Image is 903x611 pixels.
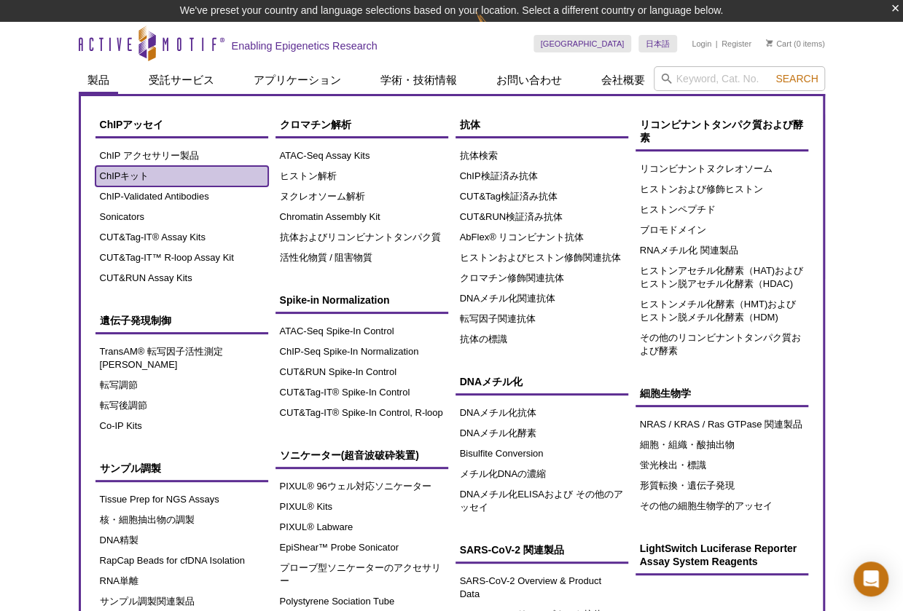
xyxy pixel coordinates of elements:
[95,571,268,591] a: RNA単離
[533,35,632,52] a: [GEOGRAPHIC_DATA]
[275,517,448,537] a: PIXUL® Labware
[280,119,351,130] span: クロマチン解析
[275,558,448,591] a: プローブ型ソニケーターのアクセサリー
[636,200,808,220] a: ヒストンペプチド
[636,535,808,575] a: LightSwitch Luciferase Reporter Assay System Reagents
[79,66,118,94] a: 製品
[636,379,808,407] a: 細胞生物学
[654,66,825,91] input: Keyword, Cat. No.
[275,342,448,362] a: ChIP-Seq Spike-In Normalization
[636,496,808,516] a: その他の細胞生物学的アッセイ
[456,186,628,207] a: CUT&Tag検証済み抗体
[456,368,628,395] a: DNAメチル化
[476,11,515,45] img: Change Here
[95,248,268,268] a: CUT&Tag-IT™ R-loop Assay Kit
[636,159,808,179] a: リコンビナントヌクレオソーム
[636,220,808,240] a: ブロモドメイン
[275,146,448,166] a: ATAC-Seq Assay Kits
[275,111,448,138] a: クロマチン解析
[95,166,268,186] a: ChIPキット
[456,288,628,309] a: DNAメチル化関連抗体
[275,207,448,227] a: Chromatin Assembly Kit
[766,39,791,49] a: Cart
[275,497,448,517] a: PIXUL® Kits
[460,376,523,387] span: DNAメチル化
[636,261,808,294] a: ヒストンアセチル化酵素（HAT)およびヒストン脱アセチル化酵素（HDAC)
[636,111,808,151] a: リコンビナントタンパク質および酵素
[140,66,223,94] a: 受託サービス
[640,119,803,143] span: リコンビナントタンパク質および酵素
[640,387,691,399] span: 細胞生物学
[716,35,718,52] li: |
[775,73,818,84] span: Search
[456,166,628,186] a: ChIP検証済み抗体
[95,186,268,207] a: ChIP-Validated Antibodies
[636,240,808,261] a: RNAメチル化 関連製品
[456,536,628,564] a: SARS-CoV-2 関連製品
[95,307,268,334] a: 遺伝子発現制御
[766,35,825,52] li: (0 items)
[372,66,466,94] a: 学術・技術情報
[280,294,390,306] span: Spike-in Normalization
[456,248,628,268] a: ヒストンおよびヒストン修飾関連抗体
[456,464,628,484] a: メチル化DNAの濃縮
[456,403,628,423] a: DNAメチル化抗体
[275,362,448,382] a: CUT&RUN Spike-In Control
[640,543,797,567] span: LightSwitch Luciferase Reporter Assay System Reagents
[275,476,448,497] a: PIXUL® 96ウェル対応ソニケーター
[95,146,268,166] a: ChIP アクセサリー製品
[456,329,628,350] a: 抗体の標識
[95,416,268,436] a: Co-IP Kits
[456,146,628,166] a: 抗体検索
[95,551,268,571] a: RapCap Beads for cfDNA Isolation
[100,315,171,326] span: 遺伝子発現制御
[245,66,350,94] a: アプリケーション
[456,111,628,138] a: 抗体
[100,462,161,474] span: サンプル調製
[456,444,628,464] a: Bisulfite Conversion
[766,39,773,47] img: Your Cart
[488,66,571,94] a: お問い合わせ
[275,286,448,314] a: Spike-in Normalization
[280,449,419,461] span: ソニケーター(超音波破砕装置)
[95,454,268,482] a: サンプル調製
[636,455,808,476] a: 蛍光検出・標識
[232,39,378,52] h2: Enabling Epigenetics Research
[95,530,268,551] a: DNA精製
[95,227,268,248] a: CUT&Tag-IT® Assay Kits
[95,510,268,530] a: 核・細胞抽出物の調製
[95,207,268,227] a: Sonicators
[636,476,808,496] a: 形質転換・遺伝子発現
[275,321,448,342] a: ATAC-Seq Spike-In Control
[95,342,268,375] a: TransAM® 転写因子活性測定[PERSON_NAME]
[275,186,448,207] a: ヌクレオソーム解析
[95,268,268,288] a: CUT&RUN Assay Kits
[275,403,448,423] a: CUT&Tag-IT® Spike-In Control, R-loop
[460,119,480,130] span: 抗体
[456,571,628,604] a: SARS-CoV-2 Overview & Product Data
[456,227,628,248] a: AbFlex® リコンビナント抗体
[593,66,654,94] a: 会社概要
[95,489,268,510] a: Tissue Prep for NGS Assays
[275,248,448,268] a: 活性化物質 / 阻害物質
[456,268,628,288] a: クロマチン修飾関連抗体
[722,39,751,49] a: Register
[275,166,448,186] a: ヒストン解析
[95,395,268,416] a: 転写後調節
[456,423,628,444] a: DNAメチル化酵素
[853,561,888,596] div: Open Intercom Messenger
[692,39,711,49] a: Login
[636,435,808,455] a: 細胞・組織・酸抽出物
[771,72,822,85] button: Search
[275,227,448,248] a: 抗体およびリコンビナントタンパク質
[456,309,628,329] a: 転写因子関連抗体
[636,328,808,361] a: その他のリコンビナントタンパク質および酵素
[95,375,268,395] a: 転写調節
[636,414,808,435] a: NRAS / KRAS / Ras GTPase 関連製品
[460,544,564,556] span: SARS-CoV-2 関連製品
[275,537,448,558] a: EpiShear™ Probe Sonicator
[275,382,448,403] a: CUT&Tag-IT® Spike-In Control
[100,119,164,130] span: ChIPアッセイ
[638,35,677,52] a: 日本語
[456,484,628,518] a: DNAメチル化ELISAおよび その他のアッセイ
